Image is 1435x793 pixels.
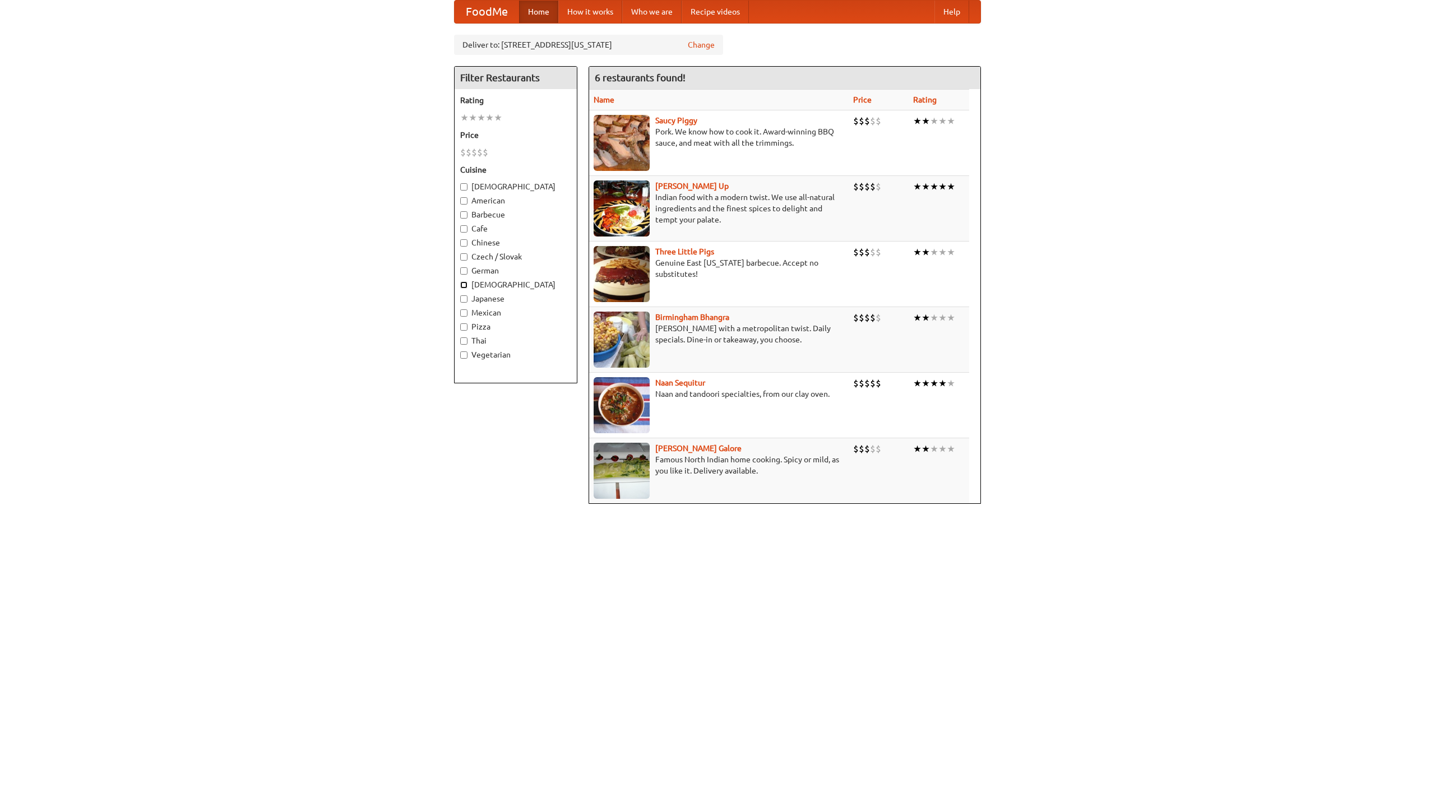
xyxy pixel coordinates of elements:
[460,225,467,233] input: Cafe
[594,454,844,476] p: Famous North Indian home cooking. Spicy or mild, as you like it. Delivery available.
[594,443,650,499] img: currygalore.jpg
[460,279,571,290] label: [DEMOGRAPHIC_DATA]
[938,180,947,193] li: ★
[460,351,467,359] input: Vegetarian
[859,115,864,127] li: $
[466,146,471,159] li: $
[519,1,558,23] a: Home
[913,443,922,455] li: ★
[455,1,519,23] a: FoodMe
[859,443,864,455] li: $
[454,35,723,55] div: Deliver to: [STREET_ADDRESS][US_STATE]
[485,112,494,124] li: ★
[477,146,483,159] li: $
[922,312,930,324] li: ★
[934,1,969,23] a: Help
[455,67,577,89] h4: Filter Restaurants
[460,267,467,275] input: German
[460,95,571,106] h5: Rating
[853,377,859,389] li: $
[930,312,938,324] li: ★
[460,295,467,303] input: Japanese
[876,180,881,193] li: $
[469,112,477,124] li: ★
[594,377,650,433] img: naansequitur.jpg
[494,112,502,124] li: ★
[460,281,467,289] input: [DEMOGRAPHIC_DATA]
[853,95,872,104] a: Price
[460,181,571,192] label: [DEMOGRAPHIC_DATA]
[938,377,947,389] li: ★
[460,211,467,219] input: Barbecue
[938,443,947,455] li: ★
[938,115,947,127] li: ★
[622,1,682,23] a: Who we are
[460,321,571,332] label: Pizza
[947,443,955,455] li: ★
[460,251,571,262] label: Czech / Slovak
[938,312,947,324] li: ★
[947,246,955,258] li: ★
[864,180,870,193] li: $
[876,377,881,389] li: $
[930,443,938,455] li: ★
[930,180,938,193] li: ★
[460,265,571,276] label: German
[859,246,864,258] li: $
[853,115,859,127] li: $
[460,146,466,159] li: $
[876,443,881,455] li: $
[655,182,729,191] a: [PERSON_NAME] Up
[913,180,922,193] li: ★
[594,95,614,104] a: Name
[460,337,467,345] input: Thai
[864,246,870,258] li: $
[876,312,881,324] li: $
[876,115,881,127] li: $
[594,246,650,302] img: littlepigs.jpg
[594,257,844,280] p: Genuine East [US_STATE] barbecue. Accept no substitutes!
[922,443,930,455] li: ★
[688,39,715,50] a: Change
[870,312,876,324] li: $
[930,115,938,127] li: ★
[460,309,467,317] input: Mexican
[859,312,864,324] li: $
[922,377,930,389] li: ★
[870,443,876,455] li: $
[594,115,650,171] img: saucy.jpg
[870,180,876,193] li: $
[859,377,864,389] li: $
[853,443,859,455] li: $
[594,312,650,368] img: bhangra.jpg
[558,1,622,23] a: How it works
[913,115,922,127] li: ★
[853,312,859,324] li: $
[655,378,705,387] a: Naan Sequitur
[460,349,571,360] label: Vegetarian
[655,313,729,322] a: Birmingham Bhangra
[460,112,469,124] li: ★
[938,246,947,258] li: ★
[460,293,571,304] label: Japanese
[853,180,859,193] li: $
[913,95,937,104] a: Rating
[655,116,697,125] a: Saucy Piggy
[913,312,922,324] li: ★
[922,180,930,193] li: ★
[595,72,686,83] ng-pluralize: 6 restaurants found!
[682,1,749,23] a: Recipe videos
[922,246,930,258] li: ★
[655,444,742,453] a: [PERSON_NAME] Galore
[460,307,571,318] label: Mexican
[864,115,870,127] li: $
[460,164,571,175] h5: Cuisine
[922,115,930,127] li: ★
[870,377,876,389] li: $
[876,246,881,258] li: $
[853,246,859,258] li: $
[471,146,477,159] li: $
[913,246,922,258] li: ★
